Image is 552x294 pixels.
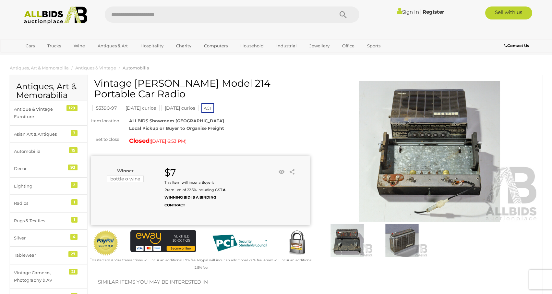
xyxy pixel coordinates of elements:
span: ( ) [150,139,186,144]
b: A WINNING BID IS A BINDING CONTRACT [164,188,225,207]
a: [GEOGRAPHIC_DATA] [21,51,76,62]
a: Jewellery [305,41,334,51]
button: Search [327,6,359,23]
a: Household [236,41,268,51]
strong: ALLBIDS Showroom [GEOGRAPHIC_DATA] [129,118,224,123]
a: [DATE] curios [161,105,199,111]
div: Set to close [86,136,124,143]
a: Tablewear 27 [10,247,87,264]
h2: Similar items you may be interested in [98,279,532,285]
a: Computers [200,41,232,51]
div: 3 [71,130,78,136]
h2: Antiques, Art & Memorabilia [16,82,81,100]
div: Automobilia [14,148,67,155]
a: Cars [21,41,39,51]
div: 15 [69,147,78,153]
a: Sports [363,41,385,51]
div: 93 [68,165,78,170]
div: Radios [14,200,67,207]
img: Official PayPal Seal [92,230,119,256]
div: 1 [71,199,78,205]
img: Vintage Ferris Model 214 Portable Car Radio [320,81,539,223]
a: Lighting 2 [10,178,87,195]
div: 129 [66,105,78,111]
strong: Closed [129,137,150,144]
a: Trucks [43,41,65,51]
a: Sell with us [485,6,532,19]
a: Silver 4 [10,229,87,247]
a: Vintage Cameras, Photography & AV 21 [10,264,87,289]
a: Antique & Vintage Furniture 129 [10,101,87,126]
a: Charity [172,41,196,51]
img: PCI DSS compliant [207,230,272,256]
span: [DATE] 6:53 PM [151,138,185,144]
div: Vintage Cameras, Photography & AV [14,269,67,284]
div: Lighting [14,182,67,190]
div: Antique & Vintage Furniture [14,105,67,121]
a: 53390-97 [92,105,120,111]
img: Secured by Rapid SSL [284,230,310,256]
a: Wine [69,41,89,51]
h1: Vintage [PERSON_NAME] Model 214 Portable Car Radio [94,78,308,99]
div: Asian Art & Antiques [14,130,67,138]
div: 4 [70,234,78,240]
div: Item location [86,117,124,125]
a: Hospitality [136,41,168,51]
a: Sign In [397,9,419,15]
img: Vintage Ferris Model 214 Portable Car Radio [376,224,428,257]
div: 27 [68,251,78,257]
img: eWAY Payment Gateway [130,230,197,252]
mark: bottle o wine [107,176,144,182]
div: Rugs & Textiles [14,217,67,225]
a: Antiques, Art & Memorabilia [10,65,69,70]
a: Automobilia 15 [10,143,87,160]
b: Winner [117,168,134,173]
img: Allbids.com.au [20,6,91,24]
span: | [420,8,422,15]
strong: $7 [164,166,176,178]
a: Antiques & Vintage [75,65,116,70]
strong: Local Pickup or Buyer to Organise Freight [129,126,224,131]
a: Decor 93 [10,160,87,177]
div: Tablewear [14,251,67,259]
small: Mastercard & Visa transactions will incur an additional 1.9% fee. Paypal will incur an additional... [90,258,312,270]
a: Office [338,41,359,51]
div: 1 [71,217,78,223]
img: Vintage Ferris Model 214 Portable Car Radio [321,224,373,257]
a: Rugs & Textiles 1 [10,212,87,229]
a: Radios 1 [10,195,87,212]
a: [DATE] curios [122,105,160,111]
span: ACT [201,103,214,113]
b: Contact Us [504,43,529,48]
small: This Item will incur a Buyer's Premium of 22.5% including GST. [164,180,225,207]
a: Industrial [272,41,301,51]
div: 2 [71,182,78,188]
a: Contact Us [504,42,531,49]
div: Decor [14,165,67,172]
li: Watch this item [277,167,286,177]
a: Asian Art & Antiques 3 [10,126,87,143]
div: 21 [69,269,78,275]
a: Register [423,9,444,15]
div: Silver [14,234,67,242]
a: Antiques & Art [93,41,132,51]
a: Automobilia [123,65,149,70]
